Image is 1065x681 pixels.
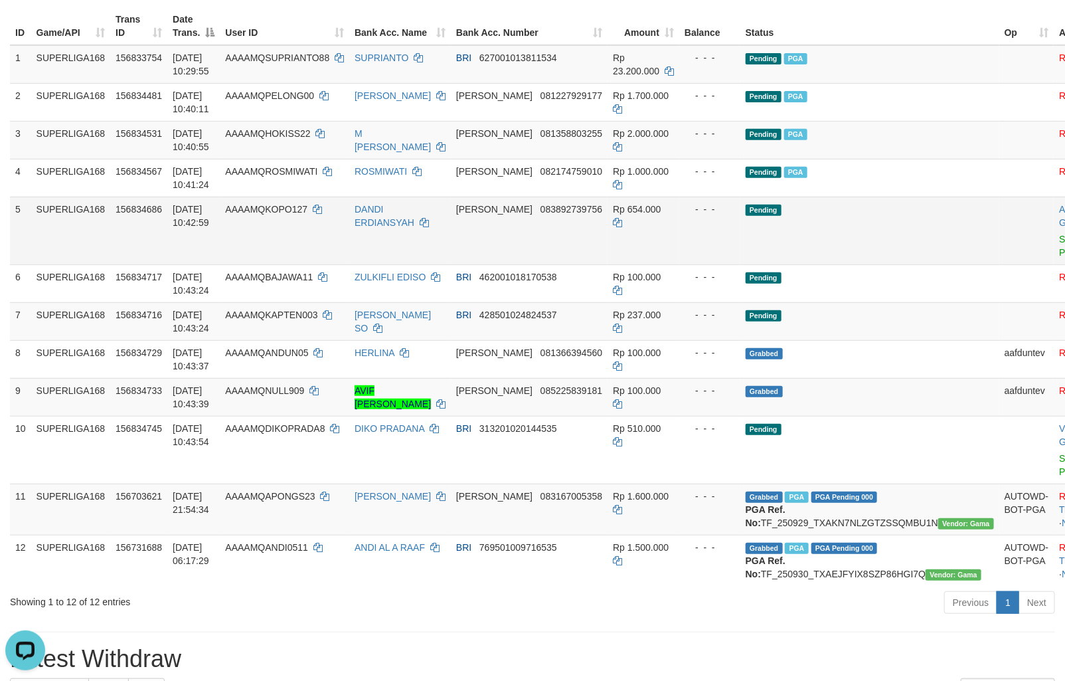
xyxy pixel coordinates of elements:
[349,7,451,45] th: Bank Acc. Name: activate to sort column ascending
[173,272,209,296] span: [DATE] 10:43:24
[685,165,735,178] div: - - -
[225,310,317,320] span: AAAAMQKAPTEN003
[355,90,431,101] a: [PERSON_NAME]
[999,378,1054,416] td: aafduntev
[613,542,669,553] span: Rp 1.500.000
[456,385,532,396] span: [PERSON_NAME]
[685,89,735,102] div: - - -
[456,310,471,320] span: BRI
[173,347,209,371] span: [DATE] 10:43:37
[685,270,735,284] div: - - -
[746,310,781,322] span: Pending
[31,378,111,416] td: SUPERLIGA168
[784,167,807,178] span: Marked by aafheankoy
[31,7,111,45] th: Game/API: activate to sort column ascending
[31,340,111,378] td: SUPERLIGA168
[355,310,431,334] a: [PERSON_NAME] SO
[10,197,31,264] td: 5
[926,569,981,581] span: Vendor URL: https://trx31.1velocity.biz
[479,542,557,553] span: Copy 769501009716535 to clipboard
[31,45,111,84] td: SUPERLIGA168
[540,385,602,396] span: Copy 085225839181 to clipboard
[938,518,994,530] span: Vendor URL: https://trx31.1velocity.biz
[10,302,31,340] td: 7
[31,197,111,264] td: SUPERLIGA168
[1019,591,1055,614] a: Next
[10,484,31,535] td: 11
[685,541,735,554] div: - - -
[740,484,999,535] td: TF_250929_TXAKN7NLZGTZSSQMBU1N
[225,542,308,553] span: AAAAMQANDI0511
[10,590,434,609] div: Showing 1 to 12 of 12 entries
[685,490,735,503] div: - - -
[613,310,661,320] span: Rp 237.000
[5,5,45,45] button: Open LiveChat chat widget
[784,129,807,140] span: Marked by aafheankoy
[608,7,679,45] th: Amount: activate to sort column ascending
[746,543,783,554] span: Grabbed
[110,7,167,45] th: Trans ID: activate to sort column ascending
[225,52,329,63] span: AAAAMQSUPRIANTO88
[10,378,31,416] td: 9
[456,166,532,177] span: [PERSON_NAME]
[31,264,111,302] td: SUPERLIGA168
[540,128,602,139] span: Copy 081358803255 to clipboard
[456,542,471,553] span: BRI
[31,121,111,159] td: SUPERLIGA168
[10,121,31,159] td: 3
[746,348,783,359] span: Grabbed
[10,83,31,121] td: 2
[613,128,669,139] span: Rp 2.000.000
[740,7,999,45] th: Status
[173,491,209,515] span: [DATE] 21:54:34
[613,347,661,358] span: Rp 100.000
[173,542,209,566] span: [DATE] 06:17:29
[456,52,471,63] span: BRI
[225,423,325,434] span: AAAAMQDIKOPRADA8
[31,416,111,484] td: SUPERLIGA168
[746,504,785,528] b: PGA Ref. No:
[746,272,781,284] span: Pending
[116,166,162,177] span: 156834567
[456,90,532,101] span: [PERSON_NAME]
[173,52,209,76] span: [DATE] 10:29:55
[173,90,209,114] span: [DATE] 10:40:11
[355,423,424,434] a: DIKO PRADANA
[355,272,426,282] a: ZULKIFLI EDISO
[116,90,162,101] span: 156834481
[785,543,808,554] span: Marked by aafromsomean
[116,347,162,358] span: 156834729
[10,340,31,378] td: 8
[31,484,111,535] td: SUPERLIGA168
[116,310,162,320] span: 156834716
[479,52,557,63] span: Copy 627001013811534 to clipboard
[31,83,111,121] td: SUPERLIGA168
[746,53,781,64] span: Pending
[10,264,31,302] td: 6
[116,272,162,282] span: 156834717
[613,52,659,76] span: Rp 23.200.000
[613,385,661,396] span: Rp 100.000
[225,128,310,139] span: AAAAMQHOKISS22
[173,423,209,447] span: [DATE] 10:43:54
[811,543,878,554] span: PGA Pending
[10,45,31,84] td: 1
[116,52,162,63] span: 156833754
[685,51,735,64] div: - - -
[355,166,407,177] a: ROSMIWATI
[355,385,431,409] a: AVIF [PERSON_NAME]
[355,128,431,152] a: M [PERSON_NAME]
[451,7,608,45] th: Bank Acc. Number: activate to sort column ascending
[355,52,408,63] a: SUPRIANTO
[456,128,532,139] span: [PERSON_NAME]
[679,7,740,45] th: Balance
[811,492,878,503] span: PGA Pending
[220,7,349,45] th: User ID: activate to sort column ascending
[456,423,471,434] span: BRI
[685,127,735,140] div: - - -
[456,491,532,502] span: [PERSON_NAME]
[613,166,669,177] span: Rp 1.000.000
[784,53,807,64] span: Marked by aafsengchandara
[746,167,781,178] span: Pending
[225,272,313,282] span: AAAAMQBAJAWA11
